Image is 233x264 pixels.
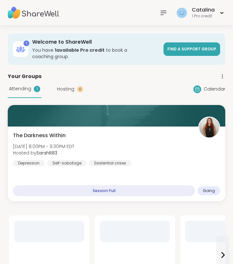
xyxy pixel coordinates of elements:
div: 1 [34,86,40,92]
span: The Darkness Within [13,132,66,139]
h3: Welcome to ShareWell [32,39,160,46]
div: Catalina [192,6,215,13]
span: Your Groups [8,73,42,80]
span: Hosted by [13,150,74,156]
div: Existential crises [89,160,131,166]
div: Self-sabotage [47,160,87,166]
h3: You have to book a coaching group. [32,47,160,60]
b: 1 available Pro credit [55,47,105,53]
span: Hosting [57,86,74,92]
img: ShareWell Nav Logo [8,2,59,24]
span: Find a support group [167,46,216,52]
div: 1 [23,40,29,46]
div: Depression [13,160,45,166]
img: SarahR83 [199,118,219,137]
span: Attending [9,85,31,92]
div: Session Full [13,185,195,196]
span: Calendar [204,86,225,92]
b: SarahR83 [36,150,57,156]
span: Going [203,188,215,193]
span: [DATE] 8:00PM - 9:30PM EDT [13,143,74,150]
img: Catalina [177,8,187,18]
a: Find a support group [163,42,220,56]
div: 1 Pro credit [192,13,215,19]
div: 0 [77,86,83,92]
